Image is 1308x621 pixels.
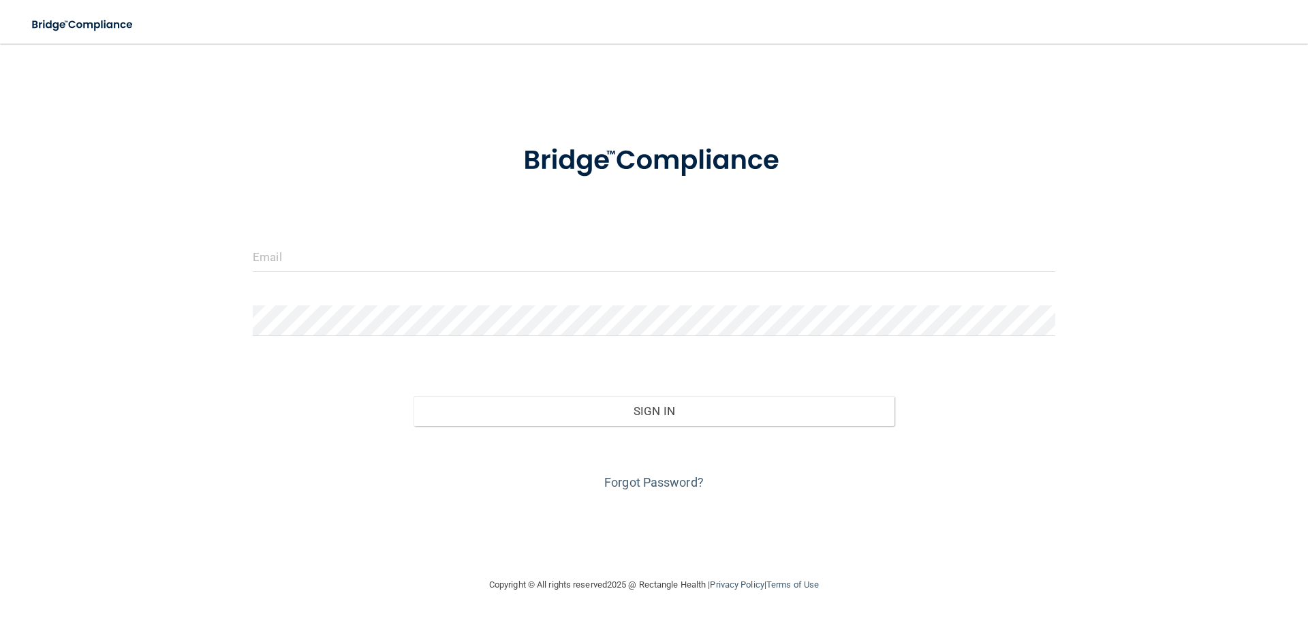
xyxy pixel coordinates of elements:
[253,241,1055,272] input: Email
[495,125,813,196] img: bridge_compliance_login_screen.278c3ca4.svg
[405,563,903,607] div: Copyright © All rights reserved 2025 @ Rectangle Health | |
[20,11,146,39] img: bridge_compliance_login_screen.278c3ca4.svg
[766,579,819,590] a: Terms of Use
[414,396,895,426] button: Sign In
[710,579,764,590] a: Privacy Policy
[604,475,704,489] a: Forgot Password?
